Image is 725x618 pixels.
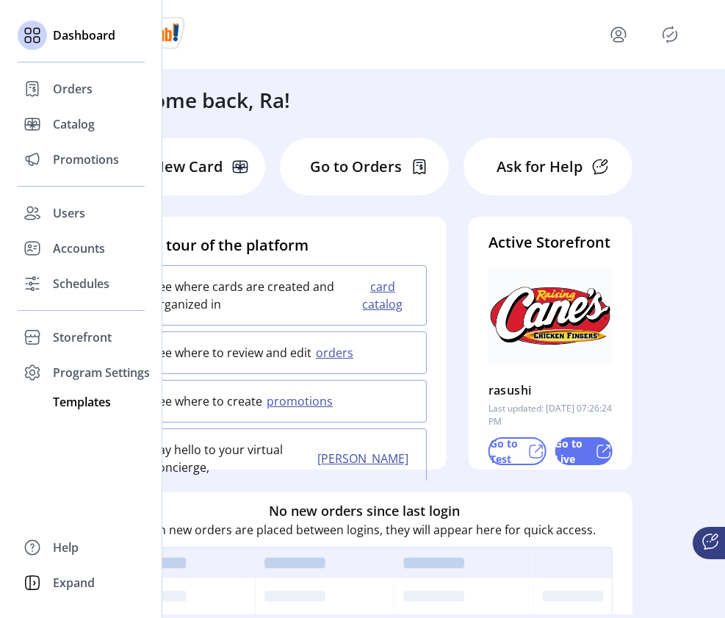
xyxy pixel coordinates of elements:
p: rasushi [488,378,532,402]
span: Program Settings [53,364,150,381]
p: Go to Test [490,436,522,467]
button: promotions [262,392,342,410]
span: Catalog [53,115,95,133]
span: Schedules [53,275,109,292]
p: Go to Live [555,436,589,467]
span: Users [53,204,85,222]
span: Orders [53,80,93,98]
h4: Take a tour of the platform [116,234,427,256]
button: menu [607,23,630,46]
span: Templates [53,393,111,411]
p: Say hello to your virtual concierge, [152,441,313,476]
p: Add New Card [122,156,223,178]
button: [PERSON_NAME] [313,450,417,467]
span: Accounts [53,240,105,257]
p: Go to Orders [310,156,402,178]
p: Ask for Help [497,156,582,178]
h6: No new orders since last login [269,500,460,520]
p: Last updated: [DATE] 07:26:24 PM [488,402,613,428]
span: Storefront [53,328,112,346]
span: Expand [53,574,95,592]
h4: Active Storefront [488,231,613,254]
p: See where to review and edit [152,344,311,362]
button: orders [311,344,362,362]
span: Promotions [53,151,119,168]
h3: Welcome back, Ra! [106,85,290,115]
button: Publisher Panel [658,23,682,46]
button: card catalog [353,278,417,313]
p: See where cards are created and organized in [152,278,353,313]
span: Help [53,539,79,556]
p: When new orders are placed between logins, they will appear here for quick access. [134,520,596,538]
span: Dashboard [53,26,115,44]
p: See where to create [152,392,262,410]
